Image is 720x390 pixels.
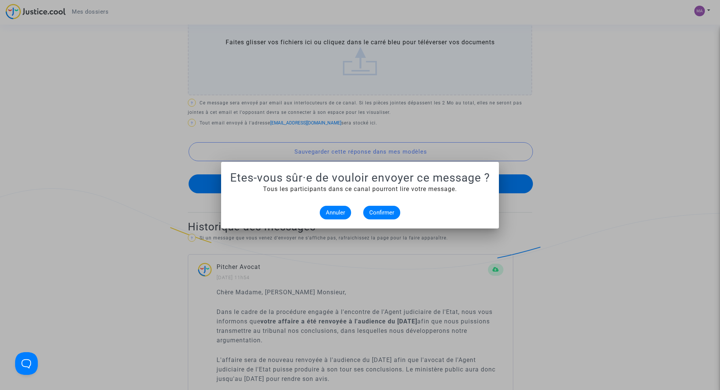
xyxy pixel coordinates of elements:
span: Confirmer [369,209,394,216]
button: Confirmer [363,206,400,219]
span: Tous les participants dans ce canal pourront lire votre message. [263,185,457,193]
h1: Etes-vous sûr·e de vouloir envoyer ce message ? [230,171,490,185]
iframe: Help Scout Beacon - Open [15,352,38,375]
button: Annuler [320,206,351,219]
span: Annuler [326,209,345,216]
